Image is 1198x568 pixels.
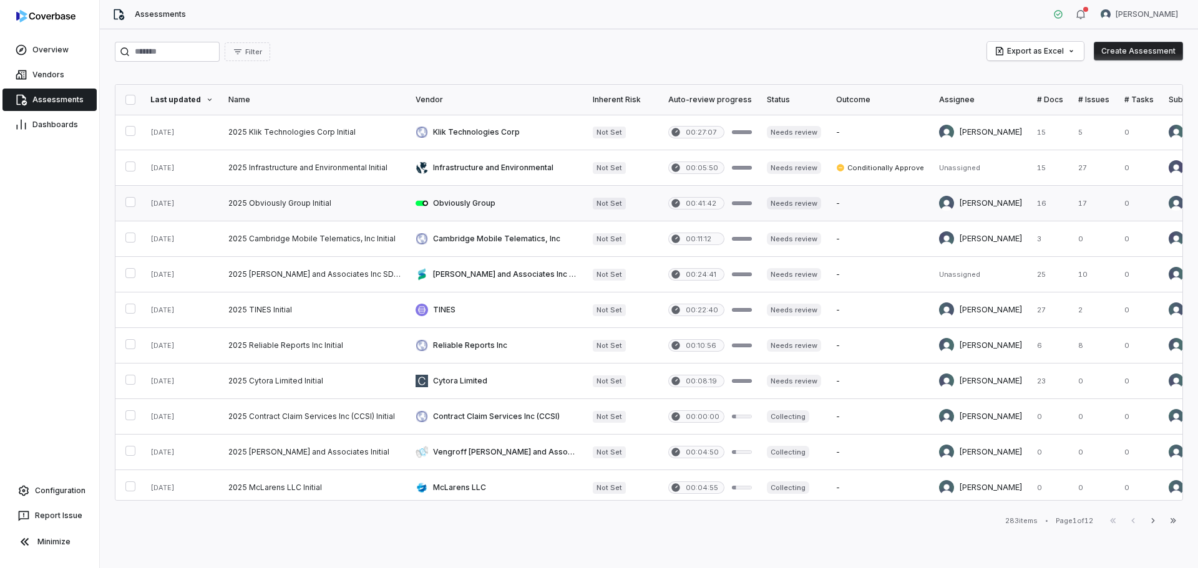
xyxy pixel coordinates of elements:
[32,70,64,80] span: Vendors
[32,120,78,130] span: Dashboards
[987,42,1084,60] button: Export as Excel
[668,95,752,105] div: Auto-review progress
[829,292,932,328] td: -
[829,115,932,150] td: -
[1045,516,1048,525] div: •
[150,95,213,105] div: Last updated
[1169,480,1184,495] img: Brittany Durbin avatar
[939,409,954,424] img: Brittany Durbin avatar
[2,89,97,111] a: Assessments
[767,95,821,105] div: Status
[37,537,71,547] span: Minimize
[225,42,270,61] button: Filter
[228,95,401,105] div: Name
[593,95,653,105] div: Inherent Risk
[1169,160,1184,175] img: Kourtney Shields avatar
[1169,267,1184,282] img: REKHA KOTHANDARAMAN avatar
[245,47,262,57] span: Filter
[939,445,954,460] img: Brittany Durbin avatar
[1169,373,1184,388] img: REKHA KOTHANDARAMAN avatar
[939,338,954,353] img: Sean Wozniak avatar
[1005,516,1038,526] div: 283 items
[1094,42,1183,60] button: Create Assessment
[5,504,94,527] button: Report Issue
[5,529,94,554] button: Minimize
[1169,196,1184,211] img: Melanie Lorent avatar
[2,113,97,136] a: Dashboards
[135,9,186,19] span: Assessments
[5,479,94,502] a: Configuration
[35,511,82,521] span: Report Issue
[939,196,954,211] img: Melanie Lorent avatar
[1056,516,1093,526] div: Page 1 of 12
[1169,125,1184,140] img: Sean Wozniak avatar
[32,95,84,105] span: Assessments
[829,221,932,257] td: -
[1078,95,1109,105] div: # Issues
[939,302,954,317] img: Melanie Lorent avatar
[939,231,954,246] img: Anita Ritter avatar
[1169,338,1184,353] img: Sean Wozniak avatar
[32,45,69,55] span: Overview
[829,435,932,470] td: -
[416,95,578,105] div: Vendor
[35,486,85,496] span: Configuration
[1116,9,1178,19] span: [PERSON_NAME]
[829,257,932,292] td: -
[1169,409,1184,424] img: Brittany Durbin avatar
[1169,445,1184,460] img: Brittany Durbin avatar
[2,64,97,86] a: Vendors
[939,95,1022,105] div: Assignee
[939,125,954,140] img: Sean Wozniak avatar
[1037,95,1063,105] div: # Docs
[1169,302,1184,317] img: Melanie Lorent avatar
[2,39,97,61] a: Overview
[1101,9,1111,19] img: Melanie Lorent avatar
[829,186,932,221] td: -
[1093,5,1186,24] button: Melanie Lorent avatar[PERSON_NAME]
[829,328,932,363] td: -
[939,480,954,495] img: Brittany Durbin avatar
[829,363,932,399] td: -
[16,10,75,22] img: logo-D7KZi-bG.svg
[939,373,954,388] img: REKHA KOTHANDARAMAN avatar
[836,95,924,105] div: Outcome
[829,470,932,506] td: -
[1124,95,1154,105] div: # Tasks
[1169,231,1184,246] img: Anita Ritter avatar
[829,399,932,435] td: -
